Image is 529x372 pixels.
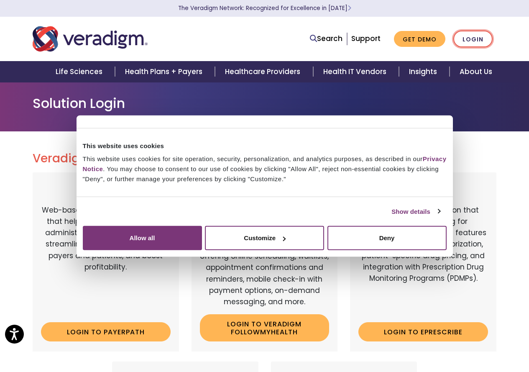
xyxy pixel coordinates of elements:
[391,206,440,216] a: Show details
[178,4,351,12] a: The Veradigm Network: Recognized for Excellence in [DATE]Learn More
[115,61,215,82] a: Health Plans + Payers
[450,61,502,82] a: About Us
[83,155,447,172] a: Privacy Notice
[310,33,342,44] a: Search
[453,31,493,48] a: Login
[200,217,330,308] p: Veradigm FollowMyHealth's Mobile Patient Experience enhances patient access via mobile devices, o...
[33,95,497,111] h1: Solution Login
[351,33,381,44] a: Support
[348,4,351,12] span: Learn More
[327,226,447,250] button: Deny
[394,31,445,47] a: Get Demo
[83,141,447,151] div: This website uses cookies
[83,226,202,250] button: Allow all
[41,322,171,341] a: Login to Payerpath
[33,25,148,53] img: Veradigm logo
[200,314,330,341] a: Login to Veradigm FollowMyHealth
[399,61,450,82] a: Insights
[33,151,497,166] h2: Veradigm Solutions
[41,182,171,195] h3: Payerpath
[358,322,488,341] a: Login to ePrescribe
[46,61,115,82] a: Life Sciences
[83,154,447,184] div: This website uses cookies for site operation, security, personalization, and analytics purposes, ...
[313,61,399,82] a: Health IT Vendors
[205,226,324,250] button: Customize
[41,205,171,316] p: Web-based, user-friendly solutions that help providers and practice administrators enhance revenu...
[215,61,313,82] a: Healthcare Providers
[358,205,488,316] p: A comprehensive solution that simplifies prescribing for healthcare providers with features like ...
